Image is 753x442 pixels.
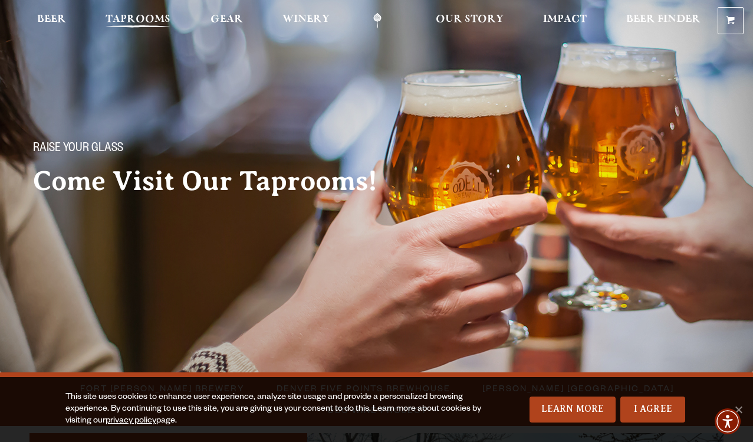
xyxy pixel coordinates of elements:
[98,13,178,28] a: Taprooms
[33,166,401,196] h2: Come Visit Our Taprooms!
[37,15,66,24] span: Beer
[530,397,616,423] a: Learn More
[619,13,708,28] a: Beer Finder
[282,15,330,24] span: Winery
[275,13,337,28] a: Winery
[33,142,123,157] span: Raise your glass
[715,408,741,434] div: Accessibility Menu
[543,15,587,24] span: Impact
[106,417,156,426] a: privacy policy
[436,15,504,24] span: Our Story
[620,397,685,423] a: I Agree
[106,15,170,24] span: Taprooms
[535,13,594,28] a: Impact
[211,15,243,24] span: Gear
[626,15,701,24] span: Beer Finder
[203,13,251,28] a: Gear
[65,392,482,427] div: This site uses cookies to enhance user experience, analyze site usage and provide a personalized ...
[356,13,400,28] a: Odell Home
[29,13,74,28] a: Beer
[428,13,511,28] a: Our Story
